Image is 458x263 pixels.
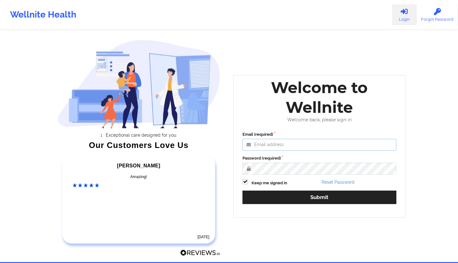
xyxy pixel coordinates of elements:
label: Password (required) [242,155,396,161]
div: Our Customers Love Us [57,142,221,148]
div: Welcome to Wellnite [238,78,401,117]
label: Email (required) [242,131,396,138]
span: [PERSON_NAME] [117,163,160,168]
img: wellnite-auth-hero_200.c722682e.png [57,39,221,128]
a: Login [392,4,416,25]
img: Reviews.io Logo [180,250,220,256]
li: Exceptional care designed for you. [63,133,220,138]
div: Welcome back, please sign in [238,117,401,123]
a: Reviews.io Logo [180,250,220,258]
time: [DATE] [197,235,209,239]
input: Email address [242,139,396,151]
a: Forgot Password [416,4,458,25]
button: Submit [242,191,396,204]
label: Keep me signed in [252,180,287,186]
div: Amazing! [73,174,205,180]
a: Reset Password [322,180,354,185]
